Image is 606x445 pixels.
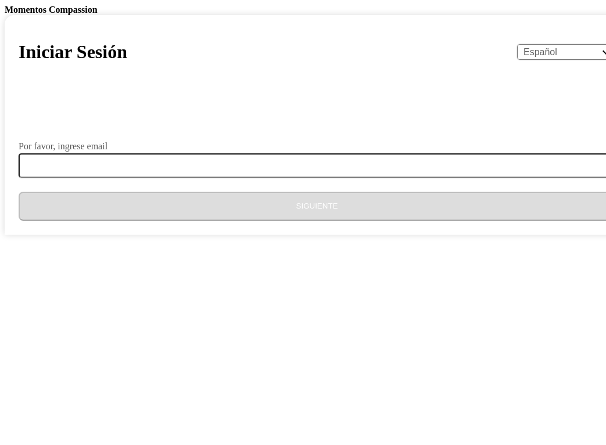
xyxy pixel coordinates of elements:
[19,142,107,151] label: Por favor, ingrese email
[19,41,127,63] h1: Iniciar Sesión
[5,5,98,15] b: Momentos Compassion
